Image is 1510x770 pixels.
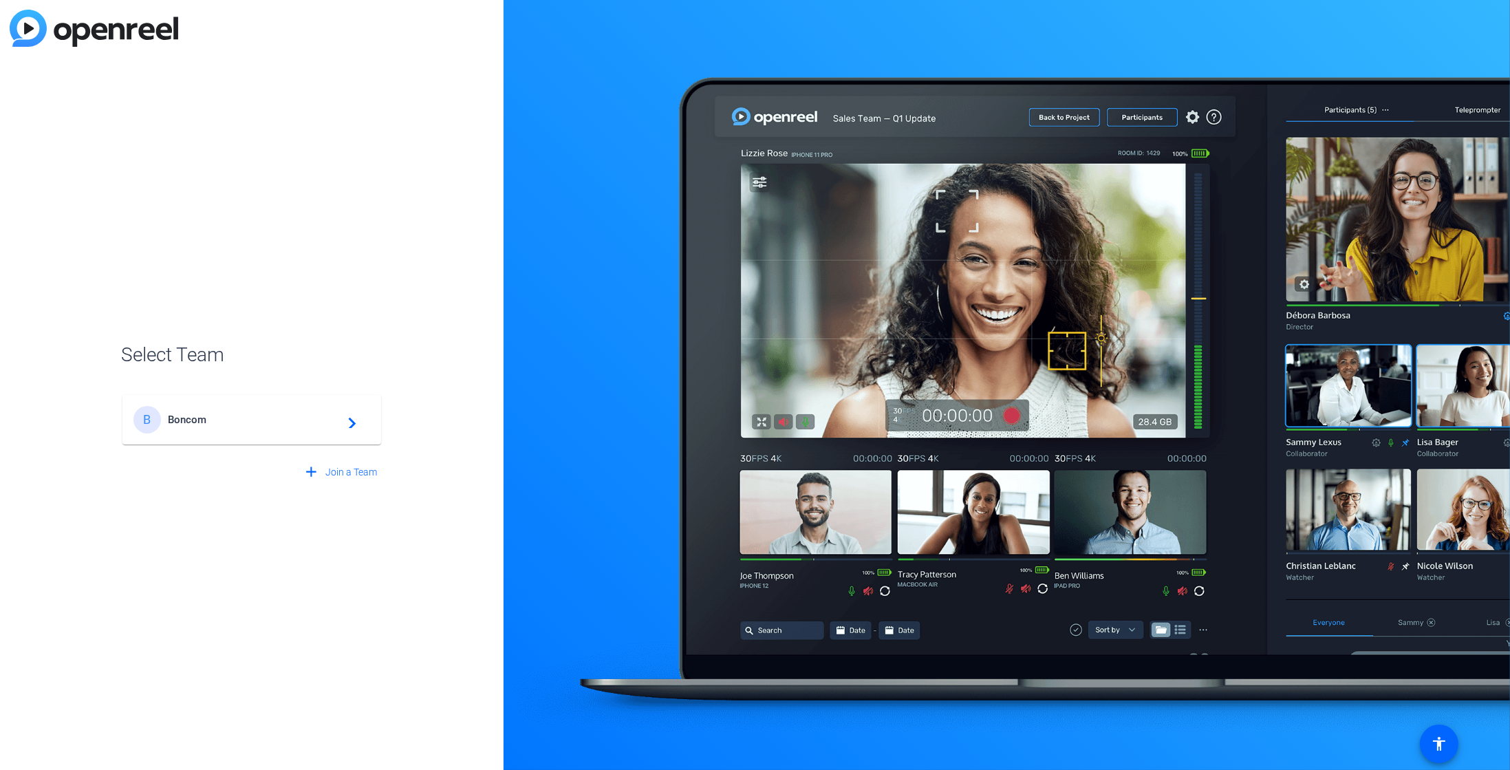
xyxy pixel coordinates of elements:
[325,465,377,480] span: Join a Team
[168,414,340,426] span: Boncom
[1431,736,1447,752] mat-icon: accessibility
[133,406,161,434] div: B
[10,10,178,47] img: blue-gradient.svg
[340,411,356,428] mat-icon: navigate_next
[303,464,320,481] mat-icon: add
[297,460,382,484] button: Join a Team
[121,341,382,370] span: Select Team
